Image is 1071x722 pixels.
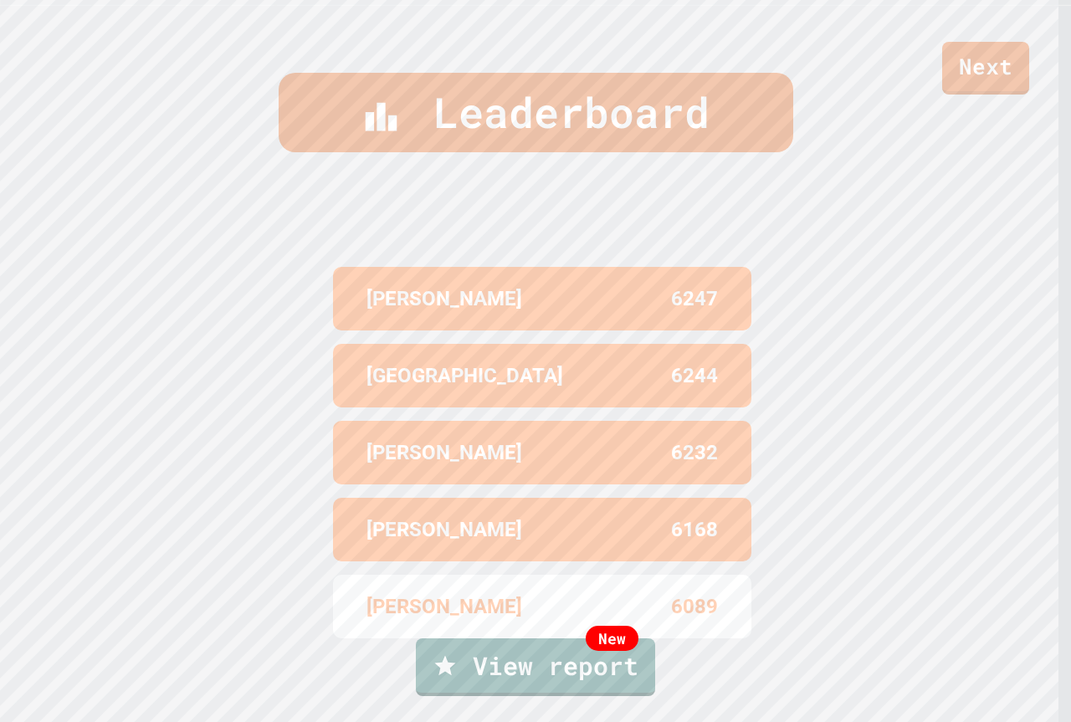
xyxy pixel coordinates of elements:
[671,284,718,314] p: 6247
[366,515,522,545] p: [PERSON_NAME]
[586,626,638,651] div: New
[416,638,655,696] a: View report
[671,591,718,622] p: 6089
[671,361,718,391] p: 6244
[366,438,522,468] p: [PERSON_NAME]
[671,438,718,468] p: 6232
[366,284,522,314] p: [PERSON_NAME]
[279,73,793,152] div: Leaderboard
[942,42,1029,95] a: Next
[366,361,563,391] p: [GEOGRAPHIC_DATA]
[366,591,522,622] p: [PERSON_NAME]
[671,515,718,545] p: 6168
